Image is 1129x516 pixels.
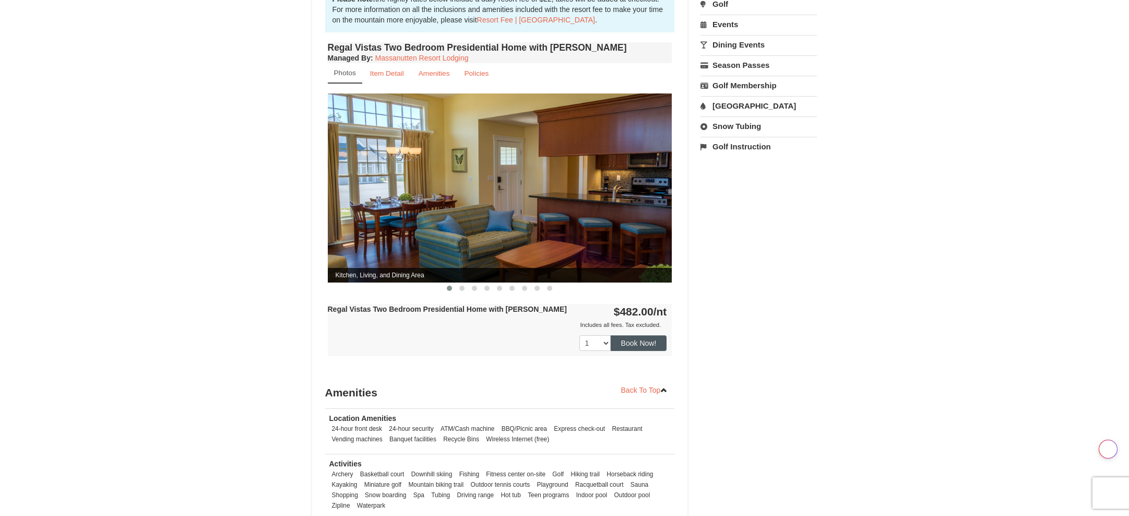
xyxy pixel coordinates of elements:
li: Snow boarding [362,490,409,500]
li: Outdoor tennis courts [468,479,533,490]
li: Playground [534,479,571,490]
h4: Regal Vistas Two Bedroom Presidential Home with [PERSON_NAME] [328,42,672,53]
li: 24-hour front desk [329,424,385,434]
a: Dining Events [700,35,817,54]
li: Banquet facilities [387,434,439,444]
a: Golf Membership [700,76,817,95]
li: Outdoor pool [612,490,653,500]
li: Basketball court [358,469,407,479]
li: Vending machines [329,434,385,444]
li: Kayaking [329,479,360,490]
li: Recycle Bins [441,434,482,444]
li: Racquetball court [573,479,626,490]
small: Item Detail [370,69,404,77]
li: Miniature golf [362,479,404,490]
a: Item Detail [363,63,411,84]
span: Kitchen, Living, and Dining Area [328,268,672,283]
li: Hot tub [498,490,523,500]
li: Express check-out [551,424,608,434]
button: Book Now! [611,335,667,351]
strong: Location Amenities [329,414,397,423]
li: Teen programs [525,490,572,500]
small: Photos [334,69,356,77]
a: Snow Tubing [700,116,817,136]
li: ATM/Cash machine [438,424,497,434]
a: Amenities [412,63,457,84]
h3: Amenities [325,382,675,403]
span: Managed By [328,54,371,62]
small: Amenities [419,69,450,77]
li: BBQ/Picnic area [499,424,550,434]
strong: Activities [329,460,362,468]
li: Shopping [329,490,361,500]
li: Golf [550,469,566,479]
a: Golf Instruction [700,137,817,156]
li: Zipline [329,500,353,511]
li: Restaurant [609,424,645,434]
li: Hiking trail [568,469,602,479]
li: Driving range [454,490,496,500]
li: Spa [411,490,427,500]
li: 24-hour security [386,424,436,434]
li: Tubing [429,490,453,500]
li: Wireless Internet (free) [483,434,552,444]
li: Indoor pool [574,490,610,500]
li: Fitness center on-site [483,469,548,479]
a: Events [700,15,817,34]
li: Waterpark [354,500,388,511]
a: Back To Top [614,382,675,398]
a: Massanutten Resort Lodging [375,54,469,62]
small: Policies [464,69,489,77]
span: /nt [653,306,667,318]
strong: Regal Vistas Two Bedroom Presidential Home with [PERSON_NAME] [328,305,567,313]
div: Includes all fees. Tax excluded. [328,320,667,330]
li: Archery [329,469,356,479]
a: Season Passes [700,55,817,75]
strong: : [328,54,373,62]
li: Horseback riding [604,469,656,479]
a: Resort Fee | [GEOGRAPHIC_DATA] [477,16,595,24]
a: Policies [457,63,495,84]
a: [GEOGRAPHIC_DATA] [700,96,817,115]
li: Fishing [457,469,482,479]
li: Downhill skiing [409,469,455,479]
li: Mountain biking trail [406,479,466,490]
strong: $482.00 [614,306,667,318]
li: Sauna [628,479,651,490]
img: Kitchen, Living, and Dining Area [328,93,672,282]
a: Photos [328,63,362,84]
